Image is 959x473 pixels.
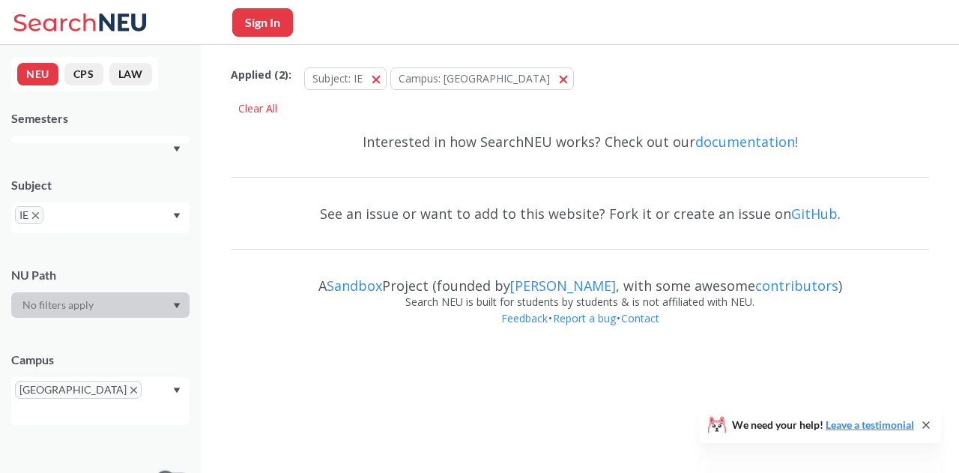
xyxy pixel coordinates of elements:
[11,292,190,318] div: Dropdown arrow
[11,177,190,193] div: Subject
[17,63,58,85] button: NEU
[173,213,181,219] svg: Dropdown arrow
[399,71,550,85] span: Campus: [GEOGRAPHIC_DATA]
[510,277,616,295] a: [PERSON_NAME]
[173,388,181,394] svg: Dropdown arrow
[791,205,838,223] a: GitHub
[15,381,142,399] span: [GEOGRAPHIC_DATA]X to remove pill
[173,146,181,152] svg: Dropdown arrow
[231,97,285,120] div: Clear All
[231,310,929,349] div: • •
[11,202,190,233] div: IEX to remove pillDropdown arrow
[327,277,382,295] a: Sandbox
[32,212,39,219] svg: X to remove pill
[620,311,660,325] a: Contact
[231,294,929,310] div: Search NEU is built for students by students & is not affiliated with NEU.
[11,267,190,283] div: NU Path
[732,420,914,430] span: We need your help!
[552,311,617,325] a: Report a bug
[231,120,929,163] div: Interested in how SearchNEU works? Check out our
[232,8,293,37] button: Sign In
[11,110,190,127] div: Semesters
[304,67,387,90] button: Subject: IE
[11,352,190,368] div: Campus
[755,277,838,295] a: contributors
[173,303,181,309] svg: Dropdown arrow
[500,311,548,325] a: Feedback
[312,71,363,85] span: Subject: IE
[826,418,914,431] a: Leave a testimonial
[231,67,291,83] span: Applied ( 2 ):
[231,192,929,235] div: See an issue or want to add to this website? Fork it or create an issue on .
[695,133,798,151] a: documentation!
[64,63,103,85] button: CPS
[15,206,43,224] span: IEX to remove pill
[390,67,574,90] button: Campus: [GEOGRAPHIC_DATA]
[109,63,152,85] button: LAW
[130,387,137,394] svg: X to remove pill
[231,264,929,294] div: A Project (founded by , with some awesome )
[11,377,190,425] div: [GEOGRAPHIC_DATA]X to remove pillDropdown arrow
